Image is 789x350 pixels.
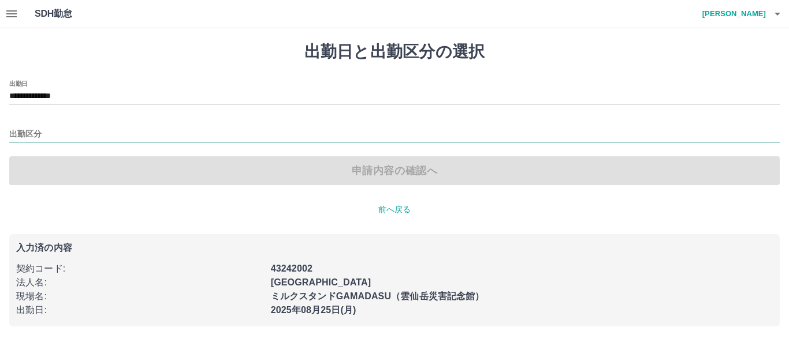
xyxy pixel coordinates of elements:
[271,305,356,315] b: 2025年08月25日(月)
[16,289,264,303] p: 現場名 :
[9,204,780,216] p: 前へ戻る
[16,276,264,289] p: 法人名 :
[16,262,264,276] p: 契約コード :
[9,79,28,88] label: 出勤日
[16,303,264,317] p: 出勤日 :
[9,42,780,62] h1: 出勤日と出勤区分の選択
[271,264,312,273] b: 43242002
[16,243,773,253] p: 入力済の内容
[271,291,485,301] b: ミルクスタンドGAMADASU（雲仙岳災害記念館）
[271,277,371,287] b: [GEOGRAPHIC_DATA]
